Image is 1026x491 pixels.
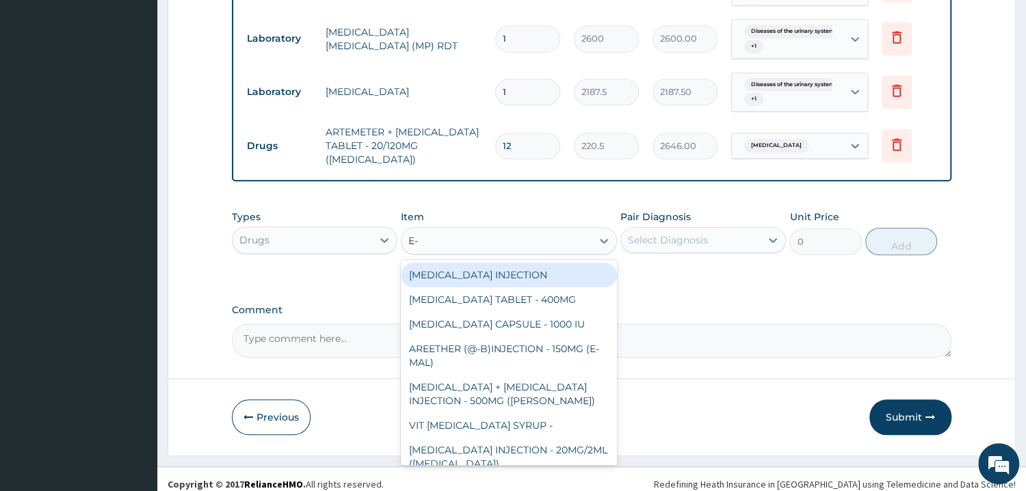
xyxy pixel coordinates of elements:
img: d_794563401_company_1708531726252_794563401 [25,68,55,103]
label: Types [232,211,261,223]
strong: Copyright © 2017 . [168,478,306,490]
span: + 1 [744,92,763,106]
td: Laboratory [240,79,319,105]
span: + 1 [744,40,763,53]
label: Item [401,210,424,224]
button: Previous [232,399,311,435]
div: [MEDICAL_DATA] + [MEDICAL_DATA] INJECTION - 500MG ([PERSON_NAME]) [401,375,617,413]
div: [MEDICAL_DATA] TABLET - 400MG [401,287,617,312]
div: AREETHER (@-B)INJECTION - 150MG (E-MAL) [401,336,617,375]
span: We're online! [79,154,189,292]
div: [MEDICAL_DATA] CAPSULE - 1000 IU [401,312,617,336]
div: [MEDICAL_DATA] INJECTION [401,263,617,287]
td: Laboratory [240,26,319,51]
textarea: Type your message and hit 'Enter' [7,337,261,385]
td: [MEDICAL_DATA] [MEDICAL_DATA] (MP) RDT [319,18,488,59]
td: Drugs [240,133,319,159]
a: RelianceHMO [244,478,303,490]
td: [MEDICAL_DATA] [319,78,488,105]
div: Select Diagnosis [628,233,708,247]
div: Minimize live chat window [224,7,257,40]
span: [MEDICAL_DATA] [744,139,808,152]
label: Unit Price [789,210,839,224]
div: Chat with us now [71,77,230,94]
button: Add [865,228,937,255]
td: ARTEMETER + [MEDICAL_DATA] TABLET - 20/120MG ([MEDICAL_DATA]) [319,118,488,173]
label: Pair Diagnosis [620,210,691,224]
button: Submit [869,399,951,435]
div: VIT [MEDICAL_DATA] SYRUP - [401,413,617,438]
span: Diseases of the urinary system... [744,78,845,92]
span: Diseases of the urinary system... [744,25,845,38]
div: [MEDICAL_DATA] INJECTION - 20MG/2ML ([MEDICAL_DATA]) [401,438,617,476]
div: Drugs [239,233,269,247]
div: Redefining Heath Insurance in [GEOGRAPHIC_DATA] using Telemedicine and Data Science! [654,477,1016,491]
label: Comment [232,304,951,316]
